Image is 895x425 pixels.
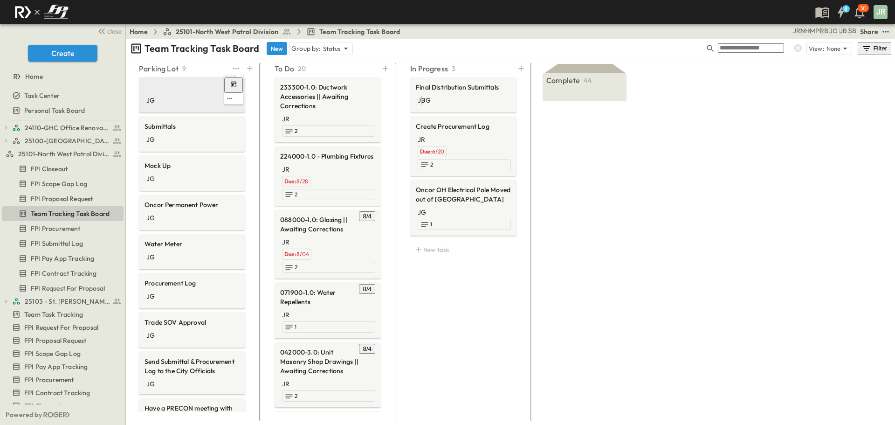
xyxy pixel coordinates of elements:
span: Home [25,72,43,81]
a: FPI Proposal Request [2,192,122,205]
span: Task Center [24,91,60,100]
span: Team Task Tracking [24,310,83,319]
span: Submittals [145,122,240,131]
p: Status [323,44,341,53]
div: Procurement LogJG [139,273,245,308]
p: In Progress [410,63,448,74]
button: New [267,42,287,55]
div: Nila Hutcheson (nhutcheson@fpibuilders.com) [800,26,810,35]
button: edit [224,93,235,104]
button: test [880,26,891,37]
div: FPI Procurementtest [2,221,124,236]
a: Team Task Tracking [2,308,122,321]
h6: 8 [844,5,847,13]
span: Procurement Log [145,279,240,288]
div: Share [860,27,878,36]
div: 233300-1.0: Ductwork Accessories || Awaiting CorrectionsJR2 [275,77,381,142]
span: 8/28 [296,178,309,185]
span: 233300-1.0: Ductwork Accessories || Awaiting Corrections [280,83,375,111]
div: Filter [861,43,888,54]
div: Jayden Ramirez (jramirez@fpibuilders.com) [793,26,800,35]
span: Send Submittal & Procurement Log to the City Officials [145,357,240,376]
div: FPI Scope Gap Logtest [2,346,124,361]
span: FPI Request For Proposal [24,323,98,332]
span: 8 [363,213,366,220]
p: 9 [182,64,186,73]
span: Oncor Permanent Power [145,200,240,209]
span: FPI Submittal Log [31,239,83,248]
div: JG [146,96,155,105]
p: To Do [275,63,294,74]
span: Trade SOV Approval [145,318,240,327]
a: FPI Contract Tracking [2,386,122,399]
span: Team Tracking Task Board [31,209,110,218]
div: Tracking Date Menu042000-3.0: Unit Masonry Shop Drawings || Awaiting CorrectionsJR2 [275,342,381,407]
a: FPI Request For Proposal [2,321,122,334]
p: 20 [298,64,306,73]
span: / [366,286,368,293]
div: JR [282,237,289,247]
p: Group by: [291,44,321,53]
span: FPI Procurement [24,375,74,384]
a: Team Tracking Task Board [306,27,400,36]
span: FPI Proposal Request [24,336,86,345]
div: Team Tracking Task Boardtest [2,206,124,221]
div: Mock UpJG [139,155,245,191]
p: Parking Lot [139,63,179,74]
div: JR [282,379,289,389]
button: JR [873,4,888,20]
span: 25101-North West Patrol Division [18,149,110,159]
button: Filter [858,42,891,55]
div: Tracking Date Menu071900-1.0: Water RepellentsJR1 [275,282,381,338]
p: View: [809,44,825,53]
div: FPI Submittal Logtest [2,236,124,251]
button: Tracking Date Menu [359,284,375,294]
div: JG [146,379,155,389]
a: FPI Procurement [2,222,122,235]
span: 6/20 [432,148,445,155]
button: test [230,62,241,75]
span: 042000-3.0: Unit Masonry Shop Drawings || Awaiting Corrections [280,348,375,376]
div: Create Procurement LogJRDue:6/202 [410,116,516,176]
div: JG [146,135,155,144]
span: 071900-1.0: Water Repellents [280,288,375,307]
p: 30 [860,5,867,12]
span: Water Meter [145,239,240,249]
span: FPI Contract Tracking [31,269,97,278]
span: 2 [295,264,297,271]
span: Due: [284,251,296,258]
span: 1 [430,221,432,228]
span: 088000-1.0: Glazing || Awaiting Corrections [280,215,375,234]
div: 25103 - St. [PERSON_NAME] Phase 2test [2,294,124,309]
span: 2 [430,161,433,168]
span: Oncor OH Electrical Pole Moved out of [GEOGRAPHIC_DATA] [416,185,511,204]
div: JG [146,174,155,183]
div: New task [410,243,516,256]
div: Water MeterJG [139,234,245,269]
button: Tracking Date Menu [359,211,375,221]
a: Personal Task Board [2,104,122,117]
span: FPI Proposal Request [31,194,93,203]
div: Oncor OH Electrical Pole Moved out of [GEOGRAPHIC_DATA]JG1 [410,180,516,236]
div: FPI Pay App Trackingtest [2,359,124,374]
button: Create [28,45,97,62]
p: Team Tracking Task Board [145,42,259,55]
div: JG [146,292,155,301]
a: FPI Closeout [2,399,122,412]
div: FPI Closeouttest [2,161,124,176]
div: SubmittalsJG [139,116,245,152]
span: Personal Task Board [24,106,85,115]
span: 2 [295,191,297,198]
a: FPI Scope Gap Log [2,177,122,190]
span: Mock Up [145,161,240,170]
nav: breadcrumbs [130,27,406,36]
span: Due: [420,148,432,155]
span: 1 [295,323,296,331]
span: 25101-North West Patrol Division [176,27,278,36]
span: 4 [368,286,372,293]
div: FPI Procurementtest [2,372,124,387]
div: Regina Barnett (rbarnett@fpibuilders.com) [819,26,828,35]
span: 25100-Vanguard Prep School [25,136,110,146]
button: 8 [832,4,850,21]
p: None [826,44,841,53]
